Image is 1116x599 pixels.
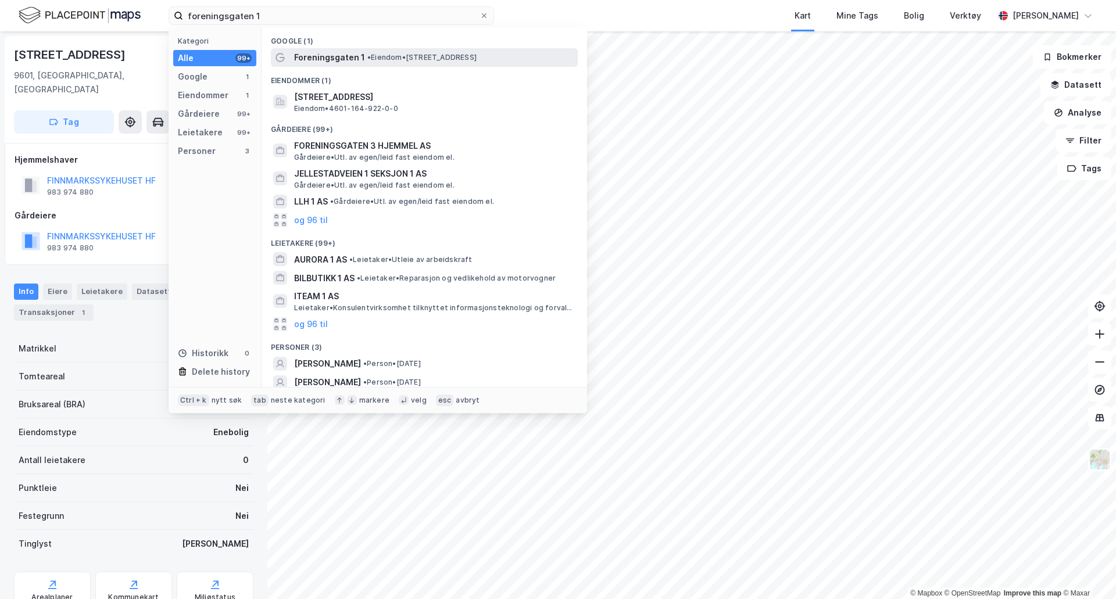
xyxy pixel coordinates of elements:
[330,197,334,206] span: •
[19,425,77,439] div: Eiendomstype
[47,188,94,197] div: 983 974 880
[411,396,427,405] div: velg
[15,209,253,223] div: Gårdeiere
[294,213,328,227] button: og 96 til
[1058,543,1116,599] iframe: Chat Widget
[349,255,353,264] span: •
[1004,589,1061,597] a: Improve this map
[14,69,181,96] div: 9601, [GEOGRAPHIC_DATA], [GEOGRAPHIC_DATA]
[178,37,256,45] div: Kategori
[235,509,249,523] div: Nei
[1058,543,1116,599] div: Kontrollprogram for chat
[367,53,371,62] span: •
[1040,73,1111,96] button: Datasett
[183,7,480,24] input: Søk på adresse, matrikkel, gårdeiere, leietakere eller personer
[294,303,575,313] span: Leietaker • Konsulentvirksomhet tilknyttet informasjonsteknologi og forvaltning og drift av IT-sy...
[235,481,249,495] div: Nei
[330,197,494,206] span: Gårdeiere • Utl. av egen/leid fast eiendom el.
[14,304,94,321] div: Transaksjoner
[294,317,328,331] button: og 96 til
[14,284,38,300] div: Info
[262,27,587,48] div: Google (1)
[192,365,250,379] div: Delete history
[1057,157,1111,180] button: Tags
[19,481,57,495] div: Punktleie
[182,537,249,551] div: [PERSON_NAME]
[178,51,194,65] div: Alle
[294,375,361,389] span: [PERSON_NAME]
[19,370,65,383] div: Tomteareal
[294,51,365,64] span: Foreningsgaten 1
[14,110,114,134] button: Tag
[945,589,1001,597] a: OpenStreetMap
[363,378,421,387] span: Person • [DATE]
[294,357,361,371] span: [PERSON_NAME]
[212,396,242,405] div: nytt søk
[357,274,556,283] span: Leietaker • Reparasjon og vedlikehold av motorvogner
[178,346,228,360] div: Historikk
[795,9,811,23] div: Kart
[14,45,128,64] div: [STREET_ADDRESS]
[178,125,223,139] div: Leietakere
[367,53,477,62] span: Eiendom • [STREET_ADDRESS]
[363,359,367,368] span: •
[357,274,360,282] span: •
[1033,45,1111,69] button: Bokmerker
[77,284,127,300] div: Leietakere
[294,139,573,153] span: FORENINGSGATEN 3 HJEMMEL AS
[132,284,176,300] div: Datasett
[904,9,924,23] div: Bolig
[47,243,94,253] div: 983 974 880
[178,88,228,102] div: Eiendommer
[262,67,587,88] div: Eiendommer (1)
[294,195,328,209] span: LLH 1 AS
[178,144,216,158] div: Personer
[456,396,480,405] div: avbryt
[262,116,587,137] div: Gårdeiere (99+)
[242,146,252,156] div: 3
[43,284,72,300] div: Eiere
[294,90,573,104] span: [STREET_ADDRESS]
[19,509,64,523] div: Festegrunn
[436,394,454,406] div: esc
[1089,449,1111,471] img: Z
[359,396,389,405] div: markere
[19,397,85,411] div: Bruksareal (BRA)
[294,153,455,162] span: Gårdeiere • Utl. av egen/leid fast eiendom el.
[294,289,573,303] span: ITEAM 1 AS
[1056,129,1111,152] button: Filter
[294,167,573,181] span: JELLESTADVEIEN 1 SEKSJON 1 AS
[178,70,208,84] div: Google
[271,396,325,405] div: neste kategori
[1013,9,1079,23] div: [PERSON_NAME]
[19,5,141,26] img: logo.f888ab2527a4732fd821a326f86c7f29.svg
[294,181,455,190] span: Gårdeiere • Utl. av egen/leid fast eiendom el.
[77,307,89,318] div: 1
[235,128,252,137] div: 99+
[235,53,252,63] div: 99+
[19,453,85,467] div: Antall leietakere
[243,453,249,467] div: 0
[294,104,398,113] span: Eiendom • 4601-164-922-0-0
[242,72,252,81] div: 1
[178,394,209,406] div: Ctrl + k
[836,9,878,23] div: Mine Tags
[363,378,367,386] span: •
[19,537,52,551] div: Tinglyst
[294,253,347,267] span: AURORA 1 AS
[294,271,355,285] span: BILBUTIKK 1 AS
[15,153,253,167] div: Hjemmelshaver
[262,229,587,250] div: Leietakere (99+)
[242,91,252,100] div: 1
[910,589,942,597] a: Mapbox
[1044,101,1111,124] button: Analyse
[262,333,587,354] div: Personer (3)
[178,107,220,121] div: Gårdeiere
[242,349,252,358] div: 0
[950,9,981,23] div: Verktøy
[213,425,249,439] div: Enebolig
[19,342,56,356] div: Matrikkel
[363,359,421,368] span: Person • [DATE]
[349,255,473,264] span: Leietaker • Utleie av arbeidskraft
[251,394,269,406] div: tab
